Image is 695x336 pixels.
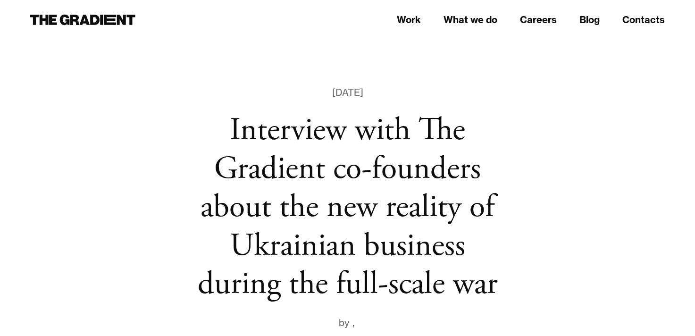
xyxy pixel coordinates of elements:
[193,111,502,304] h1: Interview with The Gradient co-founders about the new reality of Ukrainian business during the fu...
[397,13,421,27] a: Work
[520,13,557,27] a: Careers
[444,13,497,27] a: What we do
[332,85,363,100] div: [DATE]
[622,13,665,27] a: Contacts
[338,315,352,330] div: by
[579,13,600,27] a: Blog
[352,315,357,330] div: ,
